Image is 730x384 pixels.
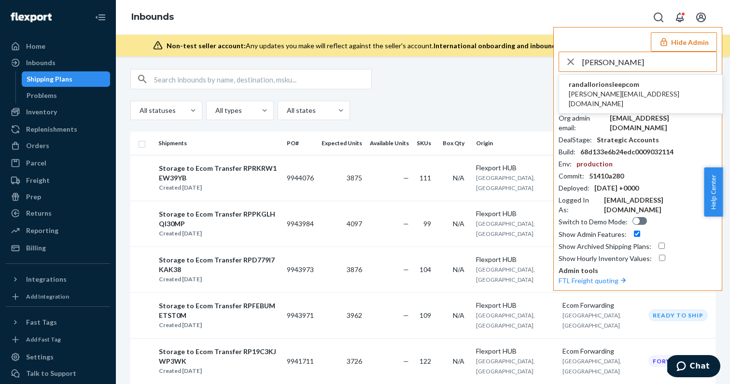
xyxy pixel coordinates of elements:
[347,311,362,319] span: 3962
[286,106,287,115] input: All states
[6,122,110,137] a: Replenishments
[26,141,49,151] div: Orders
[559,171,584,181] div: Commit :
[26,41,45,51] div: Home
[420,311,431,319] span: 109
[26,158,46,168] div: Parcel
[420,265,431,274] span: 104
[131,12,174,22] a: Inbounds
[283,338,318,384] td: 9941711
[651,32,717,52] button: Hide Admin
[159,183,279,192] div: Created [DATE]
[476,357,535,375] span: [GEOGRAPHIC_DATA], [GEOGRAPHIC_DATA]
[283,201,318,247] td: 9943984
[159,209,279,229] div: Storage to Ecom Transfer RPPKGLHQI30MP
[604,195,717,215] div: [EMAIL_ADDRESS][DOMAIN_NAME]
[559,159,572,169] div: Env :
[167,41,684,51] div: Any updates you make will reflect against the seller's account.
[347,174,362,182] span: 3875
[576,159,613,169] div: production
[453,219,464,228] span: N/A
[559,242,651,251] div: Show Archived Shipping Plans :
[6,173,110,188] a: Freight
[413,132,439,155] th: SKUs
[559,113,605,133] div: Org admin email :
[347,265,362,274] span: 3876
[589,171,624,181] div: 51410a280
[569,80,713,89] span: randallorionsleepcom
[403,357,409,365] span: —
[6,334,110,345] a: Add Fast Tag
[562,301,641,310] div: Ecom Forwarding
[648,355,703,367] div: Forwarding
[6,349,110,365] a: Settings
[6,315,110,330] button: Fast Tags
[403,174,409,182] span: —
[6,240,110,256] a: Billing
[318,132,366,155] th: Expected Units
[434,41,684,50] span: International onboarding and inbounding may not work during impersonation.
[6,366,110,381] a: Talk to Support
[453,174,464,182] span: N/A
[476,220,535,237] span: [GEOGRAPHIC_DATA], [GEOGRAPHIC_DATA]
[347,357,362,365] span: 3726
[420,174,431,182] span: 111
[283,132,318,155] th: PO#
[580,147,674,157] div: 68d133e6b24edc0009032114
[559,135,592,145] div: DealStage :
[559,217,628,227] div: Switch to Demo Mode :
[476,174,535,192] span: [GEOGRAPHIC_DATA], [GEOGRAPHIC_DATA]
[11,13,52,22] img: Flexport logo
[472,132,558,155] th: Origin
[154,69,371,89] input: Search inbounds by name, destination, msku...
[214,106,215,115] input: All types
[704,167,723,217] button: Help Center
[27,74,72,84] div: Shipping Plans
[6,104,110,120] a: Inventory
[559,254,652,263] div: Show Hourly Inventory Values :
[26,352,54,362] div: Settings
[6,291,110,302] a: Add Integration
[124,3,182,31] ol: breadcrumbs
[594,183,639,193] div: [DATE] +0000
[26,292,69,301] div: Add Integration
[139,106,140,115] input: All statuses
[559,276,628,285] a: FTL Freight quoting
[403,311,409,319] span: —
[26,208,52,218] div: Returns
[582,52,716,71] input: Search or paste seller ID
[476,209,554,219] div: Flexport HUB
[167,41,246,50] span: Non-test seller account:
[283,155,318,201] td: 9944076
[154,132,283,155] th: Shipments
[476,346,554,356] div: Flexport HUB
[159,229,279,238] div: Created [DATE]
[26,107,57,117] div: Inventory
[159,301,279,320] div: Storage to Ecom Transfer RPFEBUMETST0M
[6,189,110,205] a: Prep
[6,272,110,287] button: Integrations
[476,312,535,329] span: [GEOGRAPHIC_DATA], [GEOGRAPHIC_DATA]
[439,132,472,155] th: Box Qty
[26,192,41,202] div: Prep
[403,219,409,228] span: —
[569,89,713,109] span: [PERSON_NAME][EMAIL_ADDRESS][DOMAIN_NAME]
[453,265,464,274] span: N/A
[26,124,77,134] div: Replenishments
[26,317,57,327] div: Fast Tags
[159,164,279,183] div: Storage to Ecom Transfer RPRKRW1EW39YB
[559,195,599,215] div: Logged In As :
[562,346,641,356] div: Ecom Forwarding
[610,113,717,133] div: [EMAIL_ADDRESS][DOMAIN_NAME]
[6,55,110,70] a: Inbounds
[476,255,554,264] div: Flexport HUB
[27,91,57,100] div: Problems
[366,132,413,155] th: Available Units
[159,366,279,376] div: Created [DATE]
[559,230,627,239] div: Show Admin Features :
[6,206,110,221] a: Returns
[347,219,362,228] span: 4097
[159,255,279,274] div: Storage to Ecom Transfer RPD779I7KAK38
